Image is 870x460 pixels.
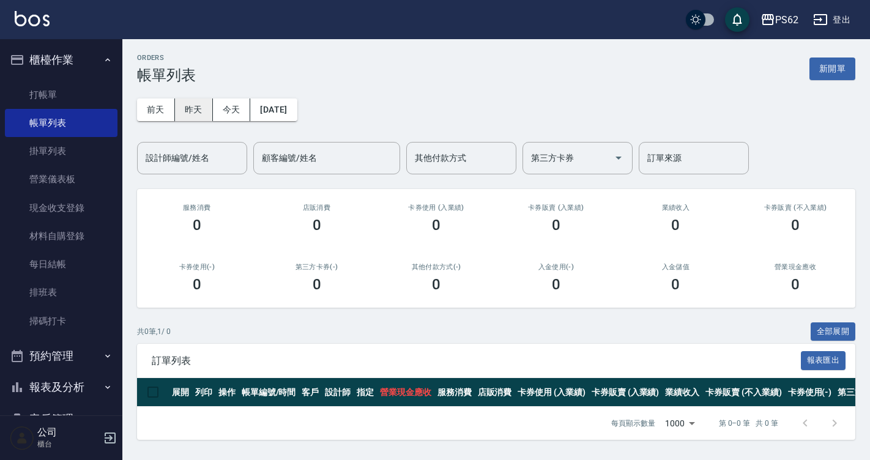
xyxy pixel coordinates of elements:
[175,98,213,121] button: 昨天
[313,276,321,293] h3: 0
[801,351,846,370] button: 報表匯出
[515,378,589,407] th: 卡券使用 (入業績)
[660,407,699,440] div: 1000
[809,57,855,80] button: 新開單
[137,54,196,62] h2: ORDERS
[322,378,354,407] th: 設計師
[391,204,481,212] h2: 卡券使用 (入業績)
[15,11,50,26] img: Logo
[552,217,560,234] h3: 0
[5,340,117,372] button: 預約管理
[432,276,441,293] h3: 0
[750,263,841,271] h2: 營業現金應收
[801,354,846,366] a: 報表匯出
[5,403,117,435] button: 客戶管理
[213,98,251,121] button: 今天
[511,263,601,271] h2: 入金使用(-)
[272,263,362,271] h2: 第三方卡券(-)
[511,204,601,212] h2: 卡券販賣 (入業績)
[5,250,117,278] a: 每日結帳
[193,217,201,234] h3: 0
[5,307,117,335] a: 掃碼打卡
[725,7,749,32] button: save
[5,81,117,109] a: 打帳單
[239,378,299,407] th: 帳單編號/時間
[609,148,628,168] button: Open
[354,378,377,407] th: 指定
[5,165,117,193] a: 營業儀表板
[719,418,778,429] p: 第 0–0 筆 共 0 筆
[785,378,835,407] th: 卡券使用(-)
[631,263,721,271] h2: 入金儲值
[750,204,841,212] h2: 卡券販賣 (不入業績)
[215,378,239,407] th: 操作
[152,355,801,367] span: 訂單列表
[5,371,117,403] button: 報表及分析
[250,98,297,121] button: [DATE]
[137,67,196,84] h3: 帳單列表
[37,439,100,450] p: 櫃台
[552,276,560,293] h3: 0
[137,98,175,121] button: 前天
[391,263,481,271] h2: 其他付款方式(-)
[192,378,215,407] th: 列印
[37,426,100,439] h5: 公司
[791,276,800,293] h3: 0
[5,222,117,250] a: 材料自購登錄
[5,278,117,306] a: 排班表
[313,217,321,234] h3: 0
[137,326,171,337] p: 共 0 筆, 1 / 0
[5,109,117,137] a: 帳單列表
[434,378,475,407] th: 服務消費
[671,217,680,234] h3: 0
[272,204,362,212] h2: 店販消費
[475,378,515,407] th: 店販消費
[631,204,721,212] h2: 業績收入
[5,137,117,165] a: 掛單列表
[589,378,663,407] th: 卡券販賣 (入業績)
[808,9,855,31] button: 登出
[10,426,34,450] img: Person
[152,263,242,271] h2: 卡券使用(-)
[377,378,434,407] th: 營業現金應收
[756,7,803,32] button: PS62
[671,276,680,293] h3: 0
[5,44,117,76] button: 櫃檯作業
[5,194,117,222] a: 現金收支登錄
[791,217,800,234] h3: 0
[193,276,201,293] h3: 0
[811,322,856,341] button: 全部展開
[299,378,322,407] th: 客戶
[169,378,192,407] th: 展開
[775,12,798,28] div: PS62
[432,217,441,234] h3: 0
[702,378,784,407] th: 卡券販賣 (不入業績)
[809,62,855,74] a: 新開單
[662,378,702,407] th: 業績收入
[611,418,655,429] p: 每頁顯示數量
[152,204,242,212] h3: 服務消費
